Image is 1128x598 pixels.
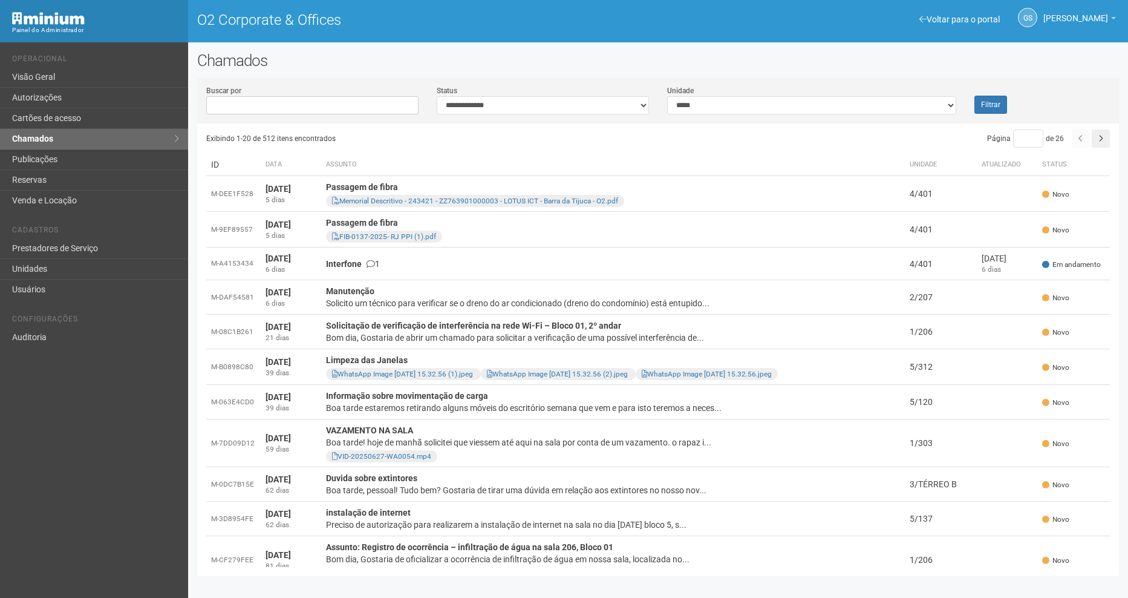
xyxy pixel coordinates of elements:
[1042,327,1069,338] span: Novo
[1042,514,1069,525] span: Novo
[12,25,179,36] div: Painel do Administrador
[12,226,179,238] li: Cadastros
[206,467,261,502] td: M-0DC7B15E
[266,520,316,530] div: 62 dias
[326,553,900,565] div: Bom dia, Gostaria de oficializar a ocorrência de infiltração de água em nossa sala, localizada no...
[326,332,900,344] div: Bom dia, Gostaria de abrir um chamado para solicitar a verificação de uma possível interferência ...
[266,475,291,484] strong: [DATE]
[266,368,316,378] div: 39 dias
[977,154,1037,176] th: Atualizado
[1042,398,1069,408] span: Novo
[905,315,977,349] td: 1/206
[919,15,1000,24] a: Voltar para o portal
[326,391,488,401] strong: Informação sobre movimentação de carga
[905,248,977,280] td: 4/401
[1018,8,1037,27] a: GS
[326,484,900,496] div: Boa tarde, pessoal! Tudo bem? Gostaria de tirar uma dúvida em relação aos extintores no nosso nov...
[266,322,291,332] strong: [DATE]
[905,419,977,467] td: 1/303
[206,502,261,536] td: M-3D8954FE
[206,280,261,315] td: M-DAF54581
[197,51,1119,70] h2: Chamados
[326,297,900,309] div: Solicito um técnico para verificar se o dreno do ar condicionado (dreno do condomínio) está entup...
[206,385,261,419] td: M-063E4CD0
[266,231,316,241] div: 5 dias
[326,508,411,517] strong: instalação de internet
[1042,480,1069,490] span: Novo
[1042,293,1069,303] span: Novo
[1042,439,1069,449] span: Novo
[905,536,977,584] td: 1/206
[326,286,374,296] strong: Manutenção
[266,287,291,297] strong: [DATE]
[326,355,408,365] strong: Limpeza das Janelas
[1042,260,1101,270] span: Em andamento
[266,561,316,571] div: 81 dias
[987,134,1064,143] span: Página de 26
[206,419,261,467] td: M-7DD09D12
[266,264,316,275] div: 6 dias
[1043,15,1116,25] a: [PERSON_NAME]
[905,349,977,385] td: 5/312
[12,315,179,327] li: Configurações
[1042,556,1069,566] span: Novo
[982,265,1001,274] span: 6 dias
[321,154,905,176] th: Assunto
[326,182,398,192] strong: Passagem de fibra
[1042,363,1069,373] span: Novo
[326,542,613,552] strong: Assunto: Registro de ocorrência – infiltração de água na sala 206, Bloco 01
[332,197,618,205] a: Memorial Descritivo - 243421 - ZZ763901000003 - LOTUS ICT - Barra da Tijuca - O2.pdf
[206,176,261,212] td: M-DEE1F528
[266,550,291,560] strong: [DATE]
[326,321,621,330] strong: Solicitação de verificação de interferência na rede Wi-Fi – Bloco 01, 2º andar
[332,452,431,461] a: VID-20250627-WA0054.mp4
[266,433,291,443] strong: [DATE]
[326,402,900,414] div: Boa tarde estaremos retirando alguns móveis do escritório semana que vem e para isto teremos a ne...
[266,298,316,309] div: 6 dias
[206,315,261,349] td: M-08C1B261
[206,349,261,385] td: M-B0898C80
[326,218,398,228] strong: Passagem de fibra
[1042,189,1069,200] span: Novo
[332,370,473,378] a: WhatsApp Image [DATE] 15.32.56 (1).jpeg
[1043,2,1108,23] span: Gabriela Souza
[974,96,1007,114] button: Filtrar
[266,220,291,229] strong: [DATE]
[12,54,179,67] li: Operacional
[905,212,977,248] td: 4/401
[197,12,649,28] h1: O2 Corporate & Offices
[326,436,900,448] div: Boa tarde! hoje de manhã solicitei que viessem até aqui na sala por conta de um vazamento. o rapa...
[266,403,316,413] div: 39 dias
[982,252,1032,264] div: [DATE]
[905,502,977,536] td: 5/137
[206,212,261,248] td: M-9EF89557
[367,259,380,269] span: 1
[266,509,291,519] strong: [DATE]
[12,12,85,25] img: Minium
[905,176,977,212] td: 4/401
[1042,225,1069,235] span: Novo
[261,154,321,176] th: Data
[206,130,659,148] div: Exibindo 1-20 de 512 itens encontrados
[266,392,291,402] strong: [DATE]
[206,154,261,176] td: ID
[487,370,628,378] a: WhatsApp Image [DATE] 15.32.56 (2).jpeg
[1037,154,1110,176] th: Status
[266,184,291,194] strong: [DATE]
[266,444,316,455] div: 59 dias
[667,85,694,96] label: Unidade
[326,425,413,435] strong: VAZAMENTO NA SALA
[266,333,316,343] div: 21 dias
[905,154,977,176] th: Unidade
[266,357,291,367] strong: [DATE]
[905,280,977,315] td: 2/207
[326,473,417,483] strong: Duvida sobre extintores
[905,467,977,502] td: 3/TÉRREO B
[326,519,900,531] div: Preciso de autorização para realizarem a instalação de internet na sala no dia [DATE] bloco 5, s...
[642,370,772,378] a: WhatsApp Image [DATE] 15.32.56.jpeg
[905,385,977,419] td: 5/120
[206,536,261,584] td: M-CF279FEE
[206,248,261,280] td: M-A4153434
[266,254,291,263] strong: [DATE]
[437,85,457,96] label: Status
